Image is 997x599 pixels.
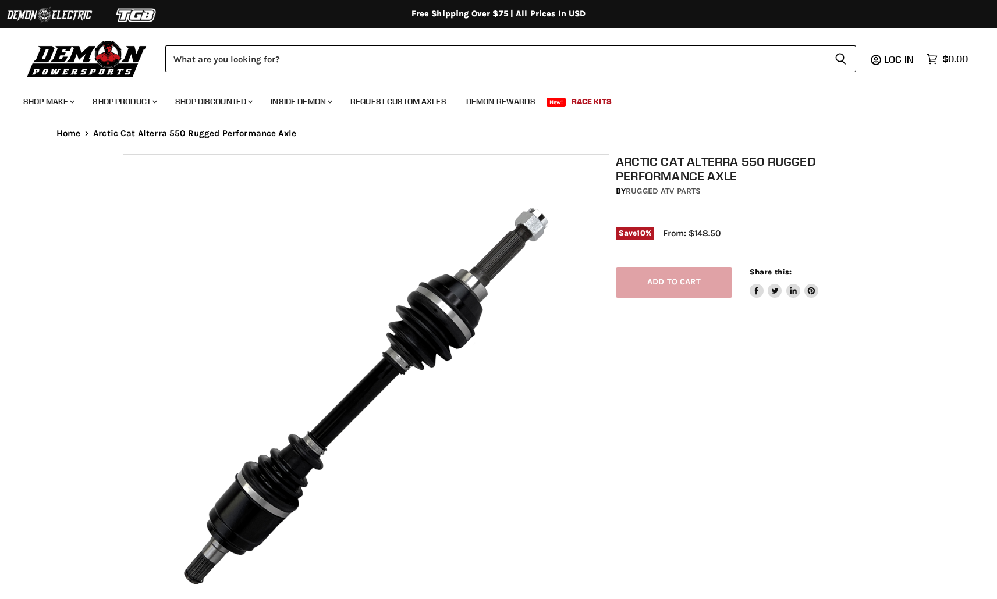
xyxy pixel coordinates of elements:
a: Shop Discounted [166,90,260,113]
nav: Breadcrumbs [33,129,964,138]
span: Log in [884,54,914,65]
span: $0.00 [942,54,968,65]
a: $0.00 [921,51,974,67]
a: Shop Product [84,90,164,113]
ul: Main menu [15,85,965,113]
h1: Arctic Cat Alterra 550 Rugged Performance Axle [616,154,881,183]
a: Log in [879,54,921,65]
a: Rugged ATV Parts [626,186,701,196]
img: TGB Logo 2 [93,4,180,26]
img: Demon Powersports [23,38,151,79]
a: Race Kits [563,90,620,113]
span: New! [547,98,566,107]
span: Share this: [750,268,792,276]
a: Request Custom Axles [342,90,455,113]
a: Inside Demon [262,90,339,113]
div: by [616,185,881,198]
a: Home [56,129,81,138]
span: From: $148.50 [663,228,721,238]
input: Search [165,45,825,72]
span: Save % [616,227,654,240]
form: Product [165,45,856,72]
span: 10 [637,229,645,237]
div: Free Shipping Over $75 | All Prices In USD [33,9,964,19]
span: Arctic Cat Alterra 550 Rugged Performance Axle [93,129,296,138]
button: Search [825,45,856,72]
aside: Share this: [750,267,819,298]
a: Shop Make [15,90,81,113]
a: Demon Rewards [457,90,544,113]
img: Demon Electric Logo 2 [6,4,93,26]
